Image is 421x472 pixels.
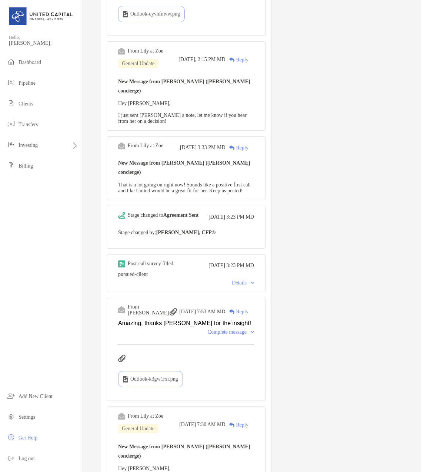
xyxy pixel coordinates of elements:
span: Outlook-eyvhfmvw.png [130,11,180,17]
img: type [123,376,128,382]
img: United Capital Logo [9,3,74,30]
div: From Lily at Zoe [128,413,163,419]
div: Reply [225,56,248,64]
img: logout icon [7,454,16,462]
div: Post-call survey filled. [128,261,174,267]
img: Event icon [118,260,125,267]
img: dashboard icon [7,57,16,66]
span: Outlook-k3gw1rxr.png [130,376,178,382]
span: 7:30 AM MD [197,422,225,428]
span: Log out [19,456,35,461]
div: General Update [118,424,158,433]
img: type [123,11,128,17]
img: Event icon [118,142,125,149]
b: Agreement Sent [163,212,199,218]
span: Transfers [19,122,38,127]
img: Event icon [118,48,125,55]
img: Chevron icon [251,282,254,284]
img: attachment [170,308,177,316]
span: pursued-client [118,272,148,277]
span: [DATE], [178,57,197,63]
p: Stage changed by: [118,228,254,237]
img: clients icon [7,99,16,108]
span: Add New Client [19,394,53,399]
img: add_new_client icon [7,391,16,400]
div: Stage changed to [128,212,198,218]
span: 2:15 PM MD [198,57,225,63]
div: Details [232,280,254,286]
div: Reply [225,144,248,152]
img: attachments [118,355,126,362]
img: pipeline icon [7,78,16,87]
div: General Update [118,59,158,68]
div: Reply [225,421,248,429]
span: [DATE] [208,263,225,269]
span: [PERSON_NAME]! [9,40,78,46]
div: From Lily at Zoe [128,48,163,54]
span: Dashboard [19,60,41,65]
img: get-help icon [7,433,16,442]
img: Event icon [118,306,125,313]
span: Pipeline [19,80,36,86]
b: New Message from [PERSON_NAME] ([PERSON_NAME] concierge) [118,444,250,459]
span: [DATE] [208,214,225,220]
img: Reply icon [229,422,235,427]
span: Clients [19,101,33,107]
span: Investing [19,142,38,148]
img: settings icon [7,412,16,421]
b: [PERSON_NAME], CFP® [156,230,216,235]
div: From [PERSON_NAME] [128,304,170,316]
span: 7:53 AM MD [197,309,225,315]
img: billing icon [7,161,16,170]
span: Settings [19,414,35,420]
div: Amazing, thanks [PERSON_NAME] for the insight! [118,320,254,327]
img: Reply icon [229,145,235,150]
img: Chevron icon [251,331,254,333]
img: Reply icon [229,309,235,314]
span: [DATE] [180,145,197,151]
span: Get Help [19,435,37,441]
span: 3:23 PM MD [226,263,254,269]
img: transfers icon [7,119,16,128]
span: 3:23 PM MD [226,214,254,220]
b: New Message from [PERSON_NAME] ([PERSON_NAME] concierge) [118,79,250,94]
span: [DATE] [179,422,196,428]
div: Reply [225,308,248,316]
div: Complete message [208,329,254,335]
div: From Lily at Zoe [128,143,163,149]
img: investing icon [7,140,16,149]
span: 3:33 PM MD [198,145,225,151]
img: Reply icon [229,57,235,62]
span: Hey [PERSON_NAME], I just sent [PERSON_NAME] a note, let me know if you hear from her on a decision! [118,101,247,124]
b: New Message from [PERSON_NAME] ([PERSON_NAME] concierge) [118,160,250,175]
span: Billing [19,163,33,169]
span: That is a lot going on right now! Sounds like a positive first call and like United would be a gr... [118,182,251,193]
img: Event icon [118,413,125,420]
img: Event icon [118,212,125,219]
span: [DATE] [179,309,196,315]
